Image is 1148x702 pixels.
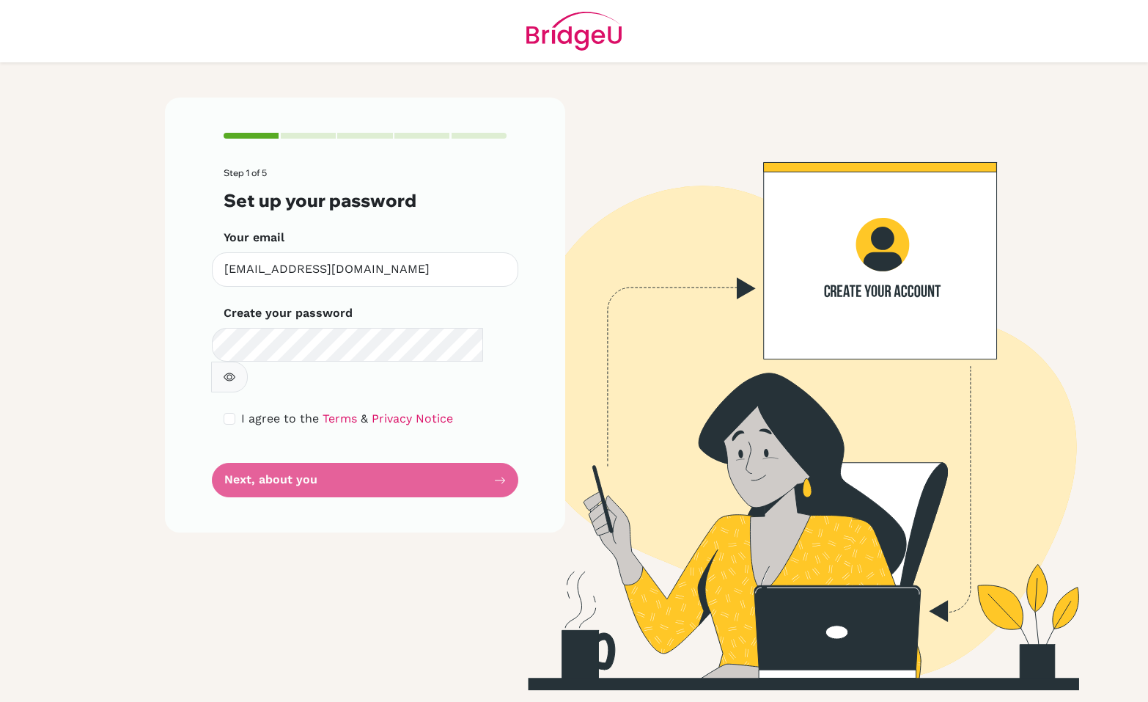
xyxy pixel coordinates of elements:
[241,412,319,425] span: I agree to the
[224,167,267,178] span: Step 1 of 5
[372,412,453,425] a: Privacy Notice
[224,190,507,211] h3: Set up your password
[224,229,284,246] label: Your email
[224,304,353,322] label: Create your password
[361,412,368,425] span: &
[323,412,357,425] a: Terms
[212,252,518,287] input: Insert your email*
